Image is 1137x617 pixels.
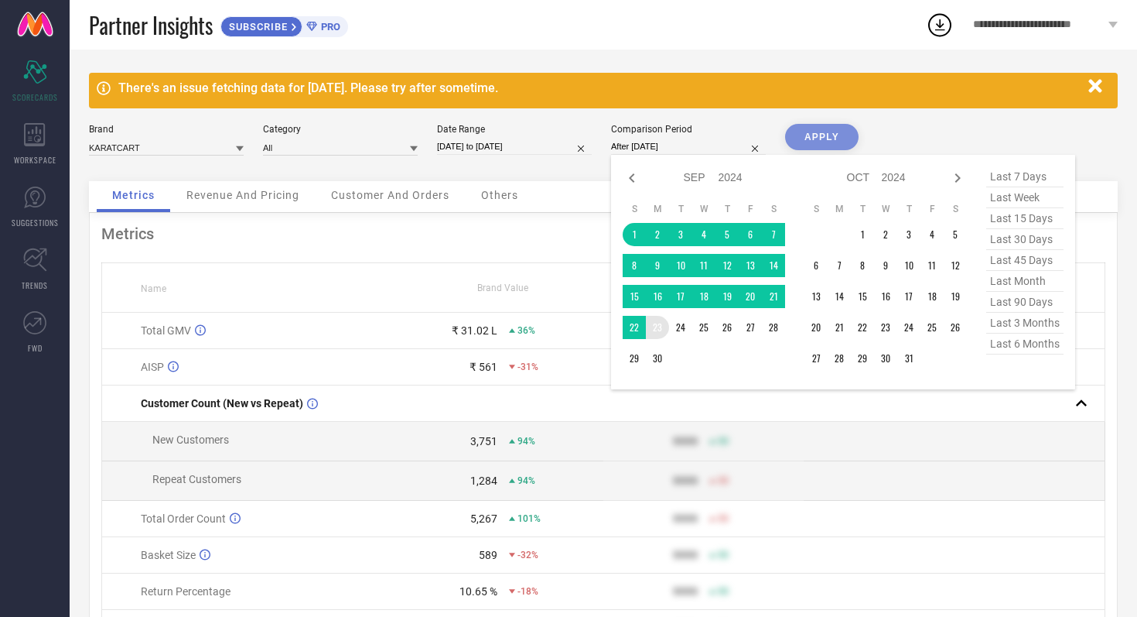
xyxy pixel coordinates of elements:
[804,316,828,339] td: Sun Oct 20 2024
[715,285,739,308] td: Thu Sep 19 2024
[828,347,851,370] td: Mon Oct 28 2024
[715,203,739,215] th: Thursday
[692,203,715,215] th: Wednesday
[112,189,155,201] span: Metrics
[317,21,340,33] span: PRO
[437,124,592,135] div: Date Range
[692,316,715,339] td: Wed Sep 25 2024
[874,347,897,370] td: Wed Oct 30 2024
[920,254,944,277] td: Fri Oct 11 2024
[804,254,828,277] td: Sun Oct 06 2024
[517,325,535,336] span: 36%
[669,285,692,308] td: Tue Sep 17 2024
[762,254,785,277] td: Sat Sep 14 2024
[481,189,518,201] span: Others
[920,203,944,215] th: Friday
[718,550,729,560] span: 50
[986,166,1064,187] span: last 7 days
[718,586,729,597] span: 50
[669,203,692,215] th: Tuesday
[986,292,1064,313] span: last 90 days
[762,203,785,215] th: Saturday
[517,436,535,447] span: 94%
[517,550,538,560] span: -32%
[920,285,944,308] td: Fri Oct 18 2024
[851,223,874,246] td: Tue Oct 01 2024
[920,223,944,246] td: Fri Oct 04 2024
[22,279,48,291] span: TRENDS
[331,189,449,201] span: Customer And Orders
[673,585,698,598] div: 9999
[673,512,698,525] div: 9999
[669,316,692,339] td: Tue Sep 24 2024
[673,435,698,447] div: 9999
[715,254,739,277] td: Thu Sep 12 2024
[152,473,241,485] span: Repeat Customers
[944,316,967,339] td: Sat Oct 26 2024
[874,316,897,339] td: Wed Oct 23 2024
[986,250,1064,271] span: last 45 days
[874,254,897,277] td: Wed Oct 09 2024
[874,203,897,215] th: Wednesday
[692,285,715,308] td: Wed Sep 18 2024
[669,254,692,277] td: Tue Sep 10 2024
[623,169,641,187] div: Previous month
[828,285,851,308] td: Mon Oct 14 2024
[479,549,497,561] div: 589
[646,285,669,308] td: Mon Sep 16 2024
[944,285,967,308] td: Sat Oct 19 2024
[762,223,785,246] td: Sat Sep 07 2024
[646,223,669,246] td: Mon Sep 02 2024
[141,324,191,337] span: Total GMV
[101,225,1105,243] div: Metrics
[459,585,497,598] div: 10.65 %
[944,254,967,277] td: Sat Oct 12 2024
[470,475,497,487] div: 1,284
[944,203,967,215] th: Saturday
[715,316,739,339] td: Thu Sep 26 2024
[673,475,698,487] div: 9999
[874,285,897,308] td: Wed Oct 16 2024
[469,361,497,373] div: ₹ 561
[986,271,1064,292] span: last month
[141,512,226,525] span: Total Order Count
[470,512,497,525] div: 5,267
[437,139,592,155] input: Select date range
[986,313,1064,334] span: last 3 months
[739,203,762,215] th: Friday
[14,154,56,166] span: WORKSPACE
[646,254,669,277] td: Mon Sep 09 2024
[739,254,762,277] td: Fri Sep 13 2024
[897,223,920,246] td: Thu Oct 03 2024
[828,254,851,277] td: Mon Oct 07 2024
[692,254,715,277] td: Wed Sep 11 2024
[986,208,1064,229] span: last 15 days
[220,12,348,37] a: SUBSCRIBEPRO
[828,203,851,215] th: Monday
[944,223,967,246] td: Sat Oct 05 2024
[28,342,43,354] span: FWD
[623,285,646,308] td: Sun Sep 15 2024
[477,283,528,293] span: Brand Value
[141,397,303,410] span: Customer Count (New vs Repeat)
[517,362,538,372] span: -31%
[646,316,669,339] td: Mon Sep 23 2024
[141,361,164,373] span: AISP
[623,254,646,277] td: Sun Sep 08 2024
[851,347,874,370] td: Tue Oct 29 2024
[517,586,538,597] span: -18%
[897,254,920,277] td: Thu Oct 10 2024
[718,513,729,524] span: 50
[739,316,762,339] td: Fri Sep 27 2024
[263,124,418,135] div: Category
[646,203,669,215] th: Monday
[611,139,766,155] input: Select comparison period
[851,285,874,308] td: Tue Oct 15 2024
[715,223,739,246] td: Thu Sep 05 2024
[141,585,230,598] span: Return Percentage
[623,203,646,215] th: Sunday
[12,217,59,228] span: SUGGESTIONS
[762,316,785,339] td: Sat Sep 28 2024
[920,316,944,339] td: Fri Oct 25 2024
[517,475,535,486] span: 94%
